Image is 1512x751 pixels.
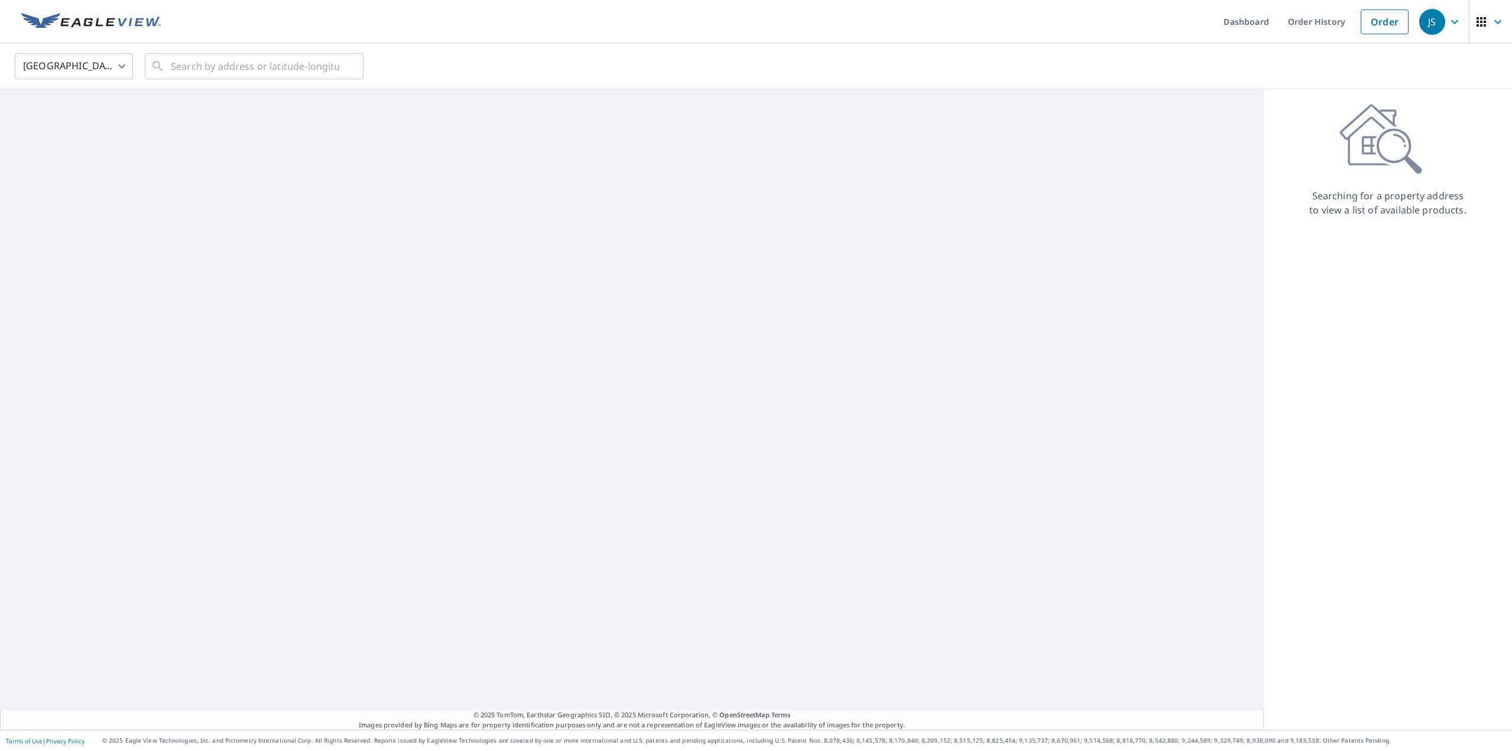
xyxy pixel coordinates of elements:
a: Order [1361,9,1409,34]
a: Privacy Policy [46,737,85,745]
div: JS [1419,9,1445,35]
span: © 2025 TomTom, Earthstar Geographics SIO, © 2025 Microsoft Corporation, © [473,710,791,720]
input: Search by address or latitude-longitude [171,50,339,83]
img: EV Logo [21,13,161,31]
a: OpenStreetMap [719,710,769,719]
p: Searching for a property address to view a list of available products. [1309,189,1467,217]
a: Terms [771,710,791,719]
div: [GEOGRAPHIC_DATA] [15,50,133,83]
a: Terms of Use [6,737,43,745]
p: | [6,737,85,744]
p: © 2025 Eagle View Technologies, Inc. and Pictometry International Corp. All Rights Reserved. Repo... [102,736,1506,745]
